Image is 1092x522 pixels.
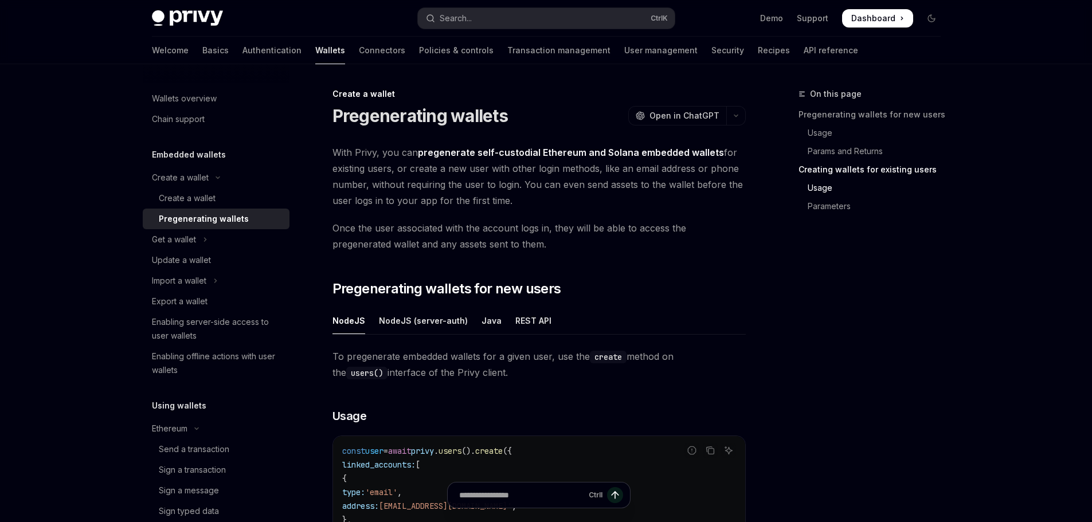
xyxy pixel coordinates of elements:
[152,274,206,288] div: Import a wallet
[590,351,627,363] code: create
[799,160,950,179] a: Creating wallets for existing users
[440,11,472,25] div: Search...
[152,92,217,105] div: Wallets overview
[159,212,249,226] div: Pregenerating wallets
[332,105,508,126] h1: Pregenerating wallets
[760,13,783,24] a: Demo
[202,37,229,64] a: Basics
[804,37,858,64] a: API reference
[342,446,365,456] span: const
[515,307,551,334] div: REST API
[152,148,226,162] h5: Embedded wallets
[315,37,345,64] a: Wallets
[242,37,302,64] a: Authentication
[143,229,289,250] button: Toggle Get a wallet section
[143,439,289,460] a: Send a transaction
[379,307,468,334] div: NodeJS (server-auth)
[346,367,388,379] code: users()
[799,197,950,215] a: Parameters
[439,446,461,456] span: users
[332,144,746,209] span: With Privy, you can for existing users, or create a new user with other login methods, like an em...
[711,37,744,64] a: Security
[143,312,289,346] a: Enabling server-side access to user wallets
[332,348,746,380] span: To pregenerate embedded wallets for a given user, use the method on the interface of the Privy cl...
[851,13,895,24] span: Dashboard
[143,346,289,380] a: Enabling offline actions with user wallets
[703,443,718,458] button: Copy the contents from the code block
[482,307,502,334] div: Java
[684,443,699,458] button: Report incorrect code
[152,253,211,267] div: Update a wallet
[332,408,367,424] span: Usage
[143,167,289,188] button: Toggle Create a wallet section
[152,295,208,308] div: Export a wallet
[152,10,223,26] img: dark logo
[143,250,289,270] a: Update a wallet
[365,446,383,456] span: user
[359,37,405,64] a: Connectors
[152,399,206,413] h5: Using wallets
[159,504,219,518] div: Sign typed data
[332,220,746,252] span: Once the user associated with the account logs in, they will be able to access the pregenerated w...
[758,37,790,64] a: Recipes
[418,8,675,29] button: Open search
[152,171,209,185] div: Create a wallet
[922,9,941,28] button: Toggle dark mode
[475,446,503,456] span: create
[649,110,719,121] span: Open in ChatGPT
[152,315,283,343] div: Enabling server-side access to user wallets
[159,484,219,497] div: Sign a message
[799,142,950,160] a: Params and Returns
[503,446,512,456] span: ({
[143,270,289,291] button: Toggle Import a wallet section
[143,188,289,209] a: Create a wallet
[721,443,736,458] button: Ask AI
[159,191,216,205] div: Create a wallet
[342,460,416,470] span: linked_accounts:
[159,463,226,477] div: Sign a transaction
[143,460,289,480] a: Sign a transaction
[507,37,610,64] a: Transaction management
[651,14,668,23] span: Ctrl K
[152,422,187,435] div: Ethereum
[152,350,283,377] div: Enabling offline actions with user wallets
[143,109,289,129] a: Chain support
[461,446,475,456] span: ().
[411,446,434,456] span: privy
[332,88,746,100] div: Create a wallet
[152,233,196,246] div: Get a wallet
[799,124,950,142] a: Usage
[459,482,584,508] input: Ask a question...
[434,446,439,456] span: .
[383,446,388,456] span: =
[159,442,229,456] div: Send a transaction
[810,87,862,101] span: On this page
[799,105,950,124] a: Pregenerating wallets for new users
[143,501,289,521] a: Sign typed data
[624,37,698,64] a: User management
[797,13,828,24] a: Support
[418,147,724,158] strong: pregenerate self-custodial Ethereum and Solana embedded wallets
[342,473,347,484] span: {
[388,446,411,456] span: await
[152,112,205,126] div: Chain support
[842,9,913,28] a: Dashboard
[332,280,561,298] span: Pregenerating wallets for new users
[143,480,289,501] a: Sign a message
[416,460,420,470] span: [
[143,209,289,229] a: Pregenerating wallets
[628,106,726,125] button: Open in ChatGPT
[143,418,289,439] button: Toggle Ethereum section
[419,37,494,64] a: Policies & controls
[607,487,623,503] button: Send message
[799,179,950,197] a: Usage
[143,291,289,312] a: Export a wallet
[152,37,189,64] a: Welcome
[332,307,365,334] div: NodeJS
[143,88,289,109] a: Wallets overview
